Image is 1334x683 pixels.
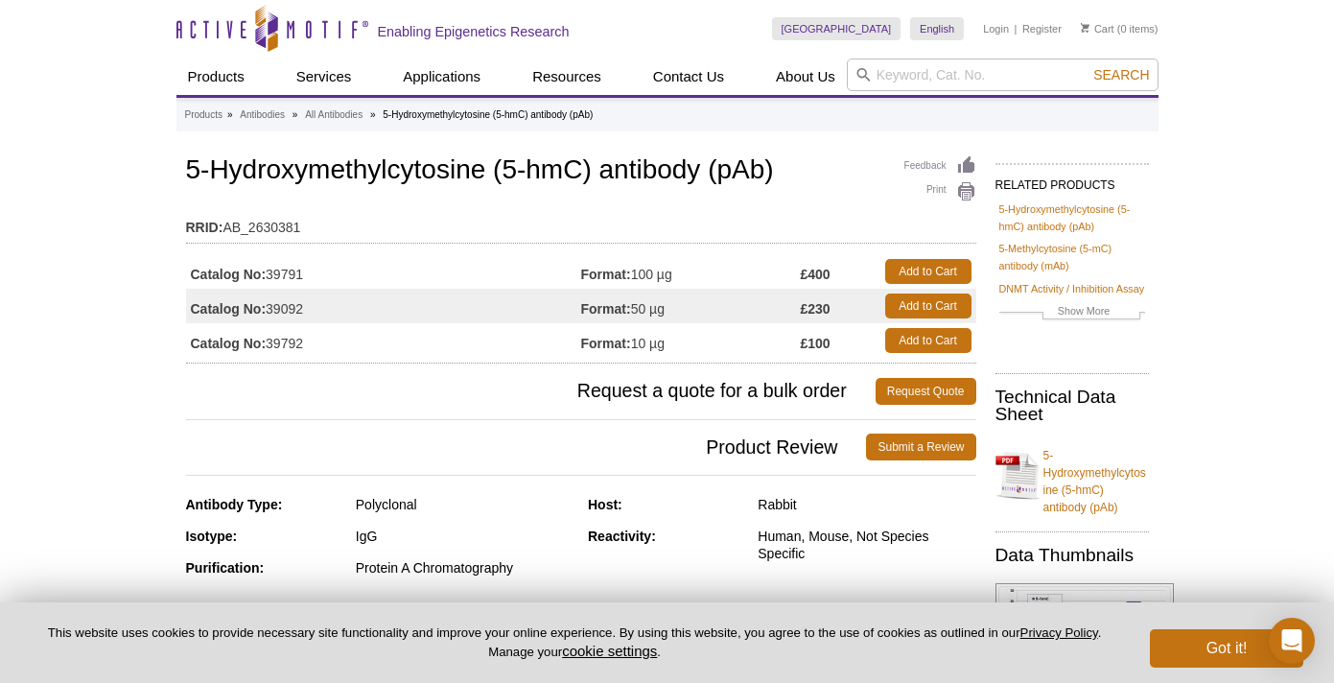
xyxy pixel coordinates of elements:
span: Product Review [186,434,867,460]
div: Human, Mouse, Not Species Specific [758,528,975,562]
li: » [227,109,233,120]
strong: Catalog No: [191,300,267,318]
strong: Catalog No: [191,266,267,283]
h2: Technical Data Sheet [995,389,1149,423]
a: Add to Cart [885,259,971,284]
a: Register [1022,22,1062,35]
div: Polyclonal [356,496,573,513]
td: 50 µg [581,289,801,323]
td: 100 µg [581,254,801,289]
a: Resources [521,59,613,95]
a: Request Quote [876,378,976,405]
a: Privacy Policy [1020,625,1098,640]
a: Show More [999,302,1145,324]
strong: £230 [800,300,830,318]
p: This website uses cookies to provide necessary site functionality and improve your online experie... [31,624,1118,661]
a: Feedback [904,155,976,177]
li: 5-Hydroxymethylcytosine (5-hmC) antibody (pAb) [383,109,593,120]
td: 39792 [186,323,581,358]
strong: RRID: [186,219,223,236]
h2: Enabling Epigenetics Research [378,23,570,40]
a: About Us [764,59,847,95]
strong: Catalog No: [191,335,267,352]
h2: RELATED PRODUCTS [995,163,1149,198]
strong: £100 [800,335,830,352]
a: Print [904,181,976,202]
h2: Data Thumbnails [995,547,1149,564]
span: Search [1093,67,1149,82]
a: DNMT Activity / Inhibition Assay [999,280,1145,297]
a: 5-Methylcytosine (5-mC) antibody (mAb) [999,240,1145,274]
li: » [370,109,376,120]
button: cookie settings [562,643,657,659]
div: Protein A Chromatography [356,559,573,577]
a: All Antibodies [305,106,363,124]
a: Applications [391,59,492,95]
strong: Reactivity: [588,529,656,544]
td: 39092 [186,289,581,323]
div: Open Intercom Messenger [1269,618,1315,664]
a: 5-Hydroxymethylcytosine (5-hmC) antibody (pAb) [995,436,1149,516]
span: Request a quote for a bulk order [186,378,876,405]
a: English [910,17,964,40]
input: Keyword, Cat. No. [847,59,1158,91]
button: Got it! [1150,629,1303,668]
li: » [293,109,298,120]
a: Login [983,22,1009,35]
div: IgG [356,528,573,545]
td: 10 µg [581,323,801,358]
a: Contact Us [642,59,736,95]
a: Products [185,106,222,124]
li: | [1015,17,1018,40]
strong: Isotype: [186,529,238,544]
button: Search [1088,66,1155,83]
a: Cart [1081,22,1114,35]
strong: Host: [588,497,622,512]
a: Products [176,59,256,95]
a: [GEOGRAPHIC_DATA] [772,17,901,40]
strong: £400 [800,266,830,283]
strong: Format: [581,335,631,352]
a: Services [285,59,363,95]
td: AB_2630381 [186,207,976,238]
h1: 5-Hydroxymethylcytosine (5-hmC) antibody (pAb) [186,155,976,188]
strong: Format: [581,300,631,318]
li: (0 items) [1081,17,1158,40]
a: Add to Cart [885,294,971,318]
strong: Antibody Type: [186,497,283,512]
td: 39791 [186,254,581,289]
a: Submit a Review [866,434,975,460]
div: Rabbit [758,496,975,513]
a: Antibodies [240,106,285,124]
strong: Purification: [186,560,265,576]
img: Your Cart [1081,23,1089,33]
a: 5-Hydroxymethylcytosine (5-hmC) antibody (pAb) [999,200,1145,235]
strong: Format: [581,266,631,283]
a: Add to Cart [885,328,971,353]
